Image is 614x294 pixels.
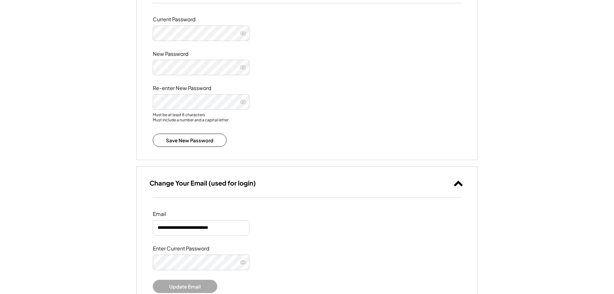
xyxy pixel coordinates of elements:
[153,112,462,124] div: Must be at least 8 characters Must include a number and a capital letter
[153,51,217,57] div: New Password
[153,211,217,218] div: Email
[153,85,217,92] div: Re-enter New Password
[153,16,217,23] div: Current Password
[153,280,217,293] button: Update Email
[150,179,256,187] h3: Change Your Email (used for login)
[153,245,217,252] div: Enter Current Password
[153,134,227,147] button: Save New Password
